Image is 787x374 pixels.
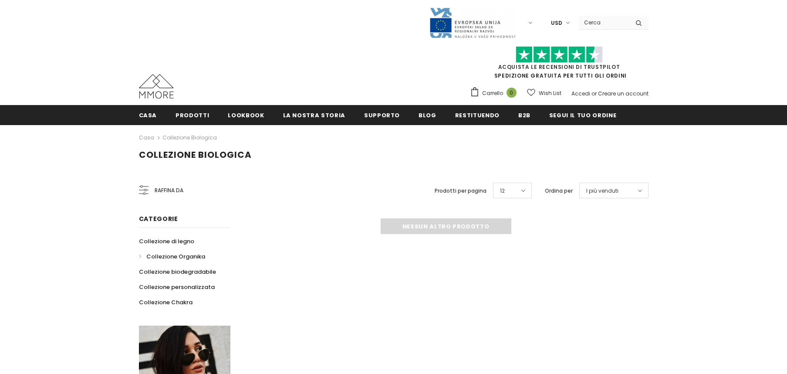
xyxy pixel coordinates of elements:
span: I più venduti [586,187,618,195]
a: Wish List [527,85,561,101]
img: Fidati di Pilot Stars [516,46,603,63]
span: Blog [419,111,436,119]
span: Collezione di legno [139,237,194,245]
span: La nostra storia [283,111,345,119]
span: SPEDIZIONE GRATUITA PER TUTTI GLI ORDINI [470,50,649,79]
span: Collezione biodegradabile [139,268,216,276]
a: Segui il tuo ordine [549,105,616,125]
label: Ordina per [545,187,573,195]
label: Prodotti per pagina [435,187,486,195]
input: Search Site [579,16,629,29]
span: Casa [139,111,157,119]
a: Collezione Chakra [139,295,193,310]
a: Creare un account [598,90,649,97]
span: Collezione Organika [146,252,205,261]
a: La nostra storia [283,105,345,125]
span: or [591,90,597,97]
a: Casa [139,133,154,143]
span: B2B [518,111,530,119]
span: Lookbook [228,111,264,119]
a: Lookbook [228,105,264,125]
span: Segui il tuo ordine [549,111,616,119]
span: Collezione Chakra [139,298,193,306]
a: Accedi [571,90,590,97]
a: Collezione Organika [139,249,205,264]
a: Collezione biodegradabile [139,264,216,279]
span: supporto [364,111,400,119]
span: 0 [507,88,517,98]
span: Prodotti [176,111,209,119]
a: Blog [419,105,436,125]
a: Restituendo [455,105,500,125]
span: Raffina da [155,186,183,195]
a: Javni Razpis [429,19,516,26]
img: Javni Razpis [429,7,516,39]
span: 12 [500,187,505,195]
span: Categorie [139,214,178,223]
a: B2B [518,105,530,125]
span: Wish List [539,89,561,98]
span: Collezione biologica [139,149,252,161]
img: Casi MMORE [139,74,174,99]
a: supporto [364,105,400,125]
a: Collezione di legno [139,234,194,249]
span: Restituendo [455,111,500,119]
a: Casa [139,105,157,125]
a: Collezione personalizzata [139,279,215,295]
a: Prodotti [176,105,209,125]
a: Acquista le recensioni di TrustPilot [498,63,620,71]
a: Collezione biologica [162,134,217,141]
span: USD [551,19,562,27]
a: Carrello 0 [470,87,521,100]
span: Carrello [482,89,503,98]
span: Collezione personalizzata [139,283,215,291]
